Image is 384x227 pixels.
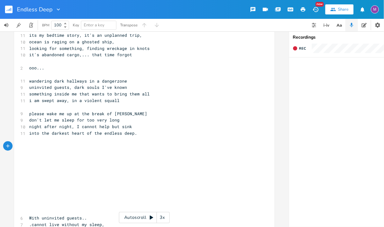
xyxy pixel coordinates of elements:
[84,22,104,28] span: Enter a key
[29,91,150,97] span: something inside me that wants to bring them all
[290,43,308,53] button: Rec
[299,46,306,51] span: Rec
[29,111,147,116] span: please wake me up at the break of [PERSON_NAME]
[29,117,120,123] span: don't let me sleep for too very long
[29,52,132,57] span: it's abandoned cargo,... that time forgot
[316,2,324,7] div: New
[29,78,127,84] span: wandering dark hallways in a dangerzone
[119,212,170,223] div: Autoscroll
[371,5,379,14] div: melindameshad
[29,39,115,45] span: ocean is raging on a ghosted ship,
[29,84,127,90] span: uninvited guests, dark souls I've known
[29,32,142,38] span: its my bedtime story, it's an unplanned trip,
[17,7,53,12] span: Endless Deep
[157,212,168,223] div: 3x
[29,215,87,221] span: With uninvited guests..
[29,130,137,136] span: into the darkest heart of the endless deep.
[29,65,44,71] span: ooo...
[73,23,79,27] div: Key
[29,98,120,103] span: i am swept away, in a violent squall
[120,23,137,27] div: Transpose
[338,7,349,12] div: Share
[309,4,322,15] button: New
[29,124,132,129] span: night after night, I cannot help but sink
[42,24,49,27] div: BPM
[371,2,379,17] button: M
[325,4,354,14] button: Share
[29,46,150,51] span: looking for something, finding wreckage in knots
